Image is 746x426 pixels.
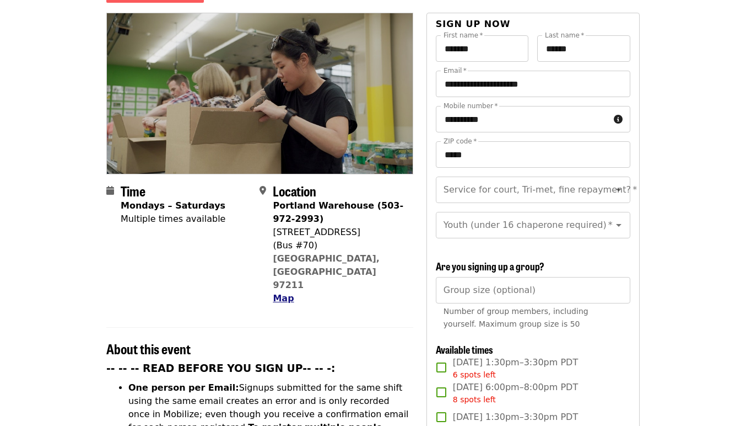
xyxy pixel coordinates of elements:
[614,114,623,125] i: circle-info icon
[273,293,294,303] span: Map
[545,32,584,39] label: Last name
[273,181,316,200] span: Location
[106,185,114,196] i: calendar icon
[537,35,630,62] input: Last name
[453,411,578,424] span: [DATE] 1:30pm–3:30pm PDT
[436,141,630,168] input: ZIP code
[121,181,145,200] span: Time
[444,67,467,74] label: Email
[453,356,578,381] span: [DATE] 1:30pm–3:30pm PDT
[273,226,404,239] div: [STREET_ADDRESS]
[453,370,496,379] span: 6 spots left
[273,239,404,252] div: (Bus #70)
[106,363,336,374] strong: -- -- -- READ BEFORE YOU SIGN UP-- -- -:
[436,71,630,97] input: Email
[128,382,239,393] strong: One person per Email:
[444,138,477,145] label: ZIP code
[444,307,588,328] span: Number of group members, including yourself. Maximum group size is 50
[444,32,483,39] label: First name
[611,217,626,233] button: Open
[273,200,403,224] strong: Portland Warehouse (503-972-2993)
[444,103,498,109] label: Mobile number
[106,339,191,358] span: About this event
[611,182,626,198] button: Open
[121,200,225,211] strong: Mondays – Saturdays
[436,277,630,303] input: [object Object]
[436,19,511,29] span: Sign up now
[107,13,413,173] img: Oct/Nov/Dec - Portland: Repack/Sort (age 8+) organized by Oregon Food Bank
[273,253,380,290] a: [GEOGRAPHIC_DATA], [GEOGRAPHIC_DATA] 97211
[273,292,294,305] button: Map
[436,342,493,356] span: Available times
[260,185,266,196] i: map-marker-alt icon
[436,35,529,62] input: First name
[453,395,496,404] span: 8 spots left
[121,212,225,226] div: Multiple times available
[436,259,544,273] span: Are you signing up a group?
[436,106,609,132] input: Mobile number
[453,381,578,406] span: [DATE] 6:00pm–8:00pm PDT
